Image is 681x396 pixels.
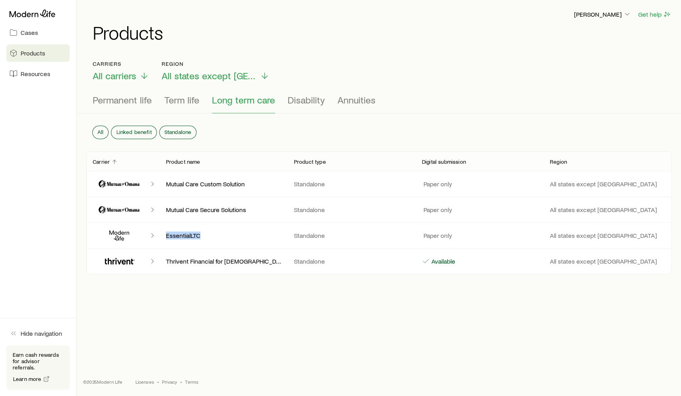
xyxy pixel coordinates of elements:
p: Region [162,61,269,67]
span: • [157,379,159,385]
p: Region [550,159,567,165]
p: Product name [166,159,200,165]
p: Available [430,257,455,265]
span: Products [21,49,45,57]
a: Products [6,44,70,62]
span: Hide navigation [21,329,62,337]
span: Long term care [212,94,275,105]
p: Standalone [294,257,409,265]
span: All carriers [93,70,136,81]
p: Earn cash rewards for advisor referrals. [13,352,63,371]
button: Standalone [160,126,196,139]
span: Permanent life [93,94,152,105]
span: Term life [164,94,199,105]
span: All states except [GEOGRAPHIC_DATA] [162,70,257,81]
p: All states except [GEOGRAPHIC_DATA] [550,257,665,265]
div: Client cases [86,151,671,274]
p: Carriers [93,61,149,67]
span: Standalone [164,129,192,135]
button: Get help [638,10,671,19]
span: Cases [21,29,38,36]
p: EssentialLTC [166,231,281,239]
button: Hide navigation [6,325,70,342]
p: All states except [GEOGRAPHIC_DATA] [550,231,665,239]
button: RegionAll states except [GEOGRAPHIC_DATA] [162,61,269,82]
p: Mutual Care Custom Solution [166,180,281,188]
p: © 2025 Modern Life [83,379,123,385]
p: Standalone [294,231,409,239]
span: Linked benefit [116,129,151,135]
p: All states except [GEOGRAPHIC_DATA] [550,206,665,214]
span: All [97,129,103,135]
span: Disability [288,94,325,105]
div: Product types [93,94,665,113]
p: Carrier [93,159,110,165]
p: Paper only [422,206,452,214]
a: Licenses [135,379,154,385]
button: Linked benefit [111,126,156,139]
p: Mutual Care Secure Solutions [166,206,281,214]
p: Product type [294,159,326,165]
button: CarriersAll carriers [93,61,149,82]
p: Paper only [422,231,452,239]
button: [PERSON_NAME] [574,10,631,19]
span: Learn more [13,376,42,382]
button: All [93,126,108,139]
a: Terms [185,379,198,385]
span: Resources [21,70,50,78]
span: Annuities [338,94,376,105]
a: Cases [6,24,70,41]
p: Standalone [294,180,409,188]
p: Standalone [294,206,409,214]
a: Privacy [162,379,177,385]
p: [PERSON_NAME] [574,10,631,18]
a: Resources [6,65,70,82]
p: Digital submission [422,159,466,165]
div: Earn cash rewards for advisor referrals.Learn more [6,345,70,390]
p: Thrivent Financial for [DEMOGRAPHIC_DATA] [166,257,281,265]
h1: Products [93,23,671,42]
p: All states except [GEOGRAPHIC_DATA] [550,180,665,188]
span: • [180,379,182,385]
p: Paper only [422,180,452,188]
